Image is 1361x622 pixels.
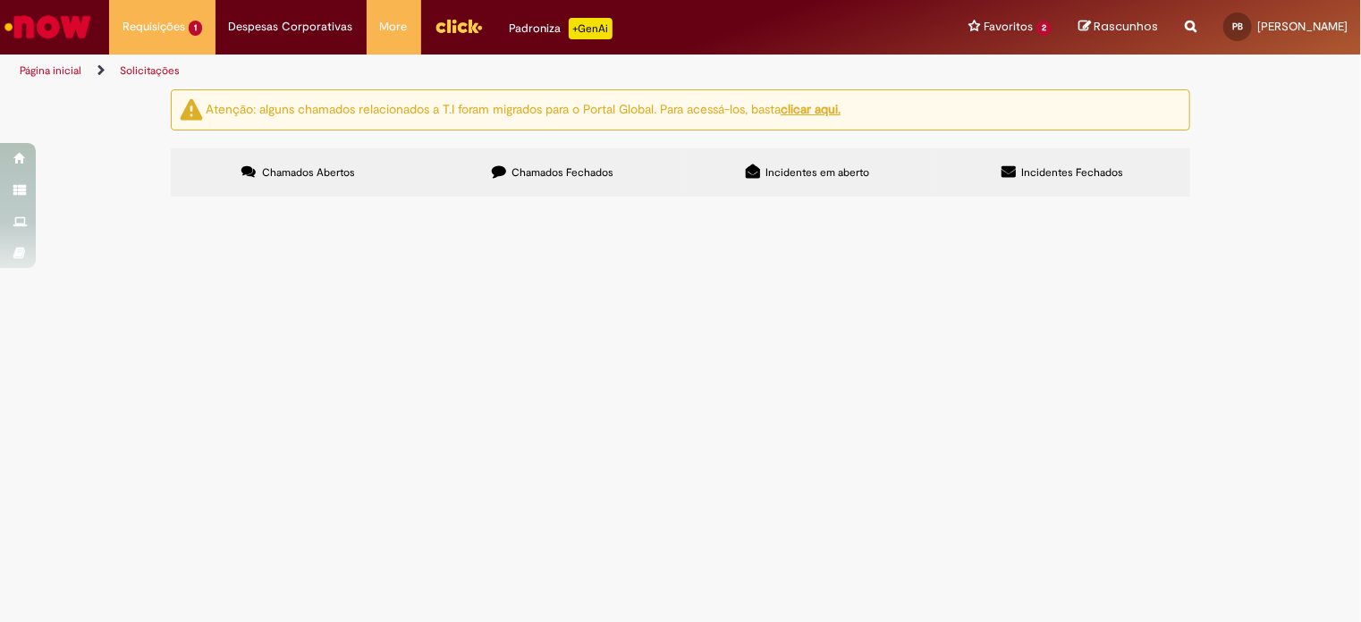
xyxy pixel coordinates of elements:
img: ServiceNow [2,9,94,45]
a: clicar aqui. [781,101,841,117]
a: Página inicial [20,63,81,78]
span: [PERSON_NAME] [1257,19,1348,34]
span: Incidentes em aberto [766,165,870,180]
p: +GenAi [569,18,613,39]
ng-bind-html: Atenção: alguns chamados relacionados a T.I foram migrados para o Portal Global. Para acessá-los,... [206,101,841,117]
img: click_logo_yellow_360x200.png [435,13,483,39]
span: Favoritos [984,18,1033,36]
span: Despesas Corporativas [229,18,353,36]
a: Rascunhos [1078,19,1158,36]
span: Incidentes Fechados [1022,165,1124,180]
span: PB [1232,21,1243,32]
span: Chamados Abertos [262,165,355,180]
span: Requisições [123,18,185,36]
ul: Trilhas de página [13,55,894,88]
div: Padroniza [510,18,613,39]
span: Rascunhos [1094,18,1158,35]
a: Solicitações [120,63,180,78]
span: 2 [1036,21,1052,36]
span: 1 [189,21,202,36]
span: More [380,18,408,36]
span: Chamados Fechados [512,165,614,180]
